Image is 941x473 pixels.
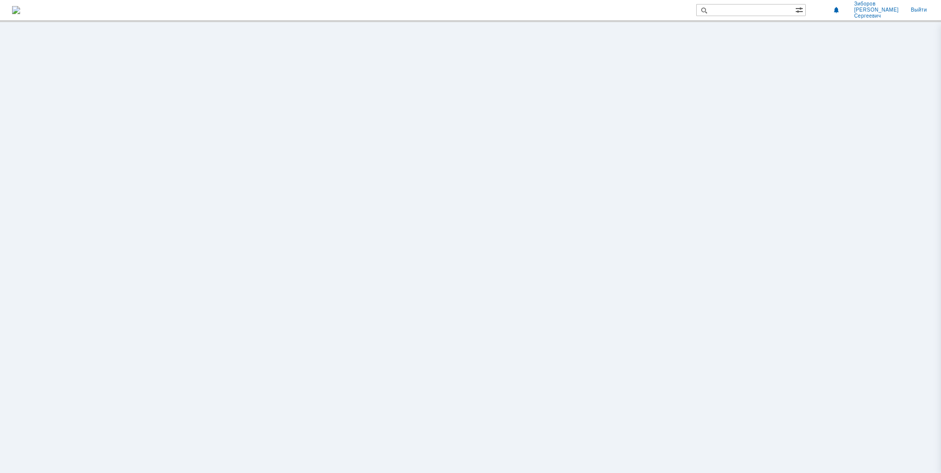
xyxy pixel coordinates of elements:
[854,13,899,19] span: Сергеевич
[854,7,899,13] span: [PERSON_NAME]
[795,5,805,14] span: Расширенный поиск
[12,6,20,14] img: logo
[12,6,20,14] a: Перейти на домашнюю страницу
[854,1,899,7] span: Зиборов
